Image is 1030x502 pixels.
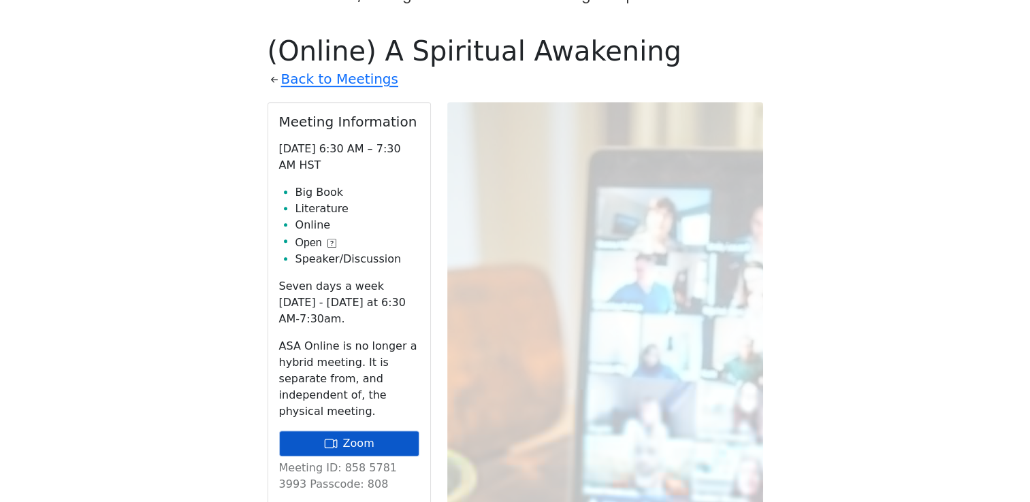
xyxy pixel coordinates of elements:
[268,35,763,67] h1: (Online) A Spiritual Awakening
[279,431,419,456] a: Zoom
[295,251,419,267] li: Speaker/Discussion
[279,278,419,327] p: Seven days a week [DATE] - [DATE] at 6:30 AM-7:30am.
[281,67,398,91] a: Back to Meetings
[279,114,419,130] h2: Meeting Information
[295,184,419,201] li: Big Book
[279,141,419,173] p: [DATE] 6:30 AM – 7:30 AM HST
[279,460,419,492] p: Meeting ID: 858 5781 3993 Passcode: 808
[295,235,336,251] button: Open
[295,217,419,233] li: Online
[279,338,419,420] p: ASA Online is no longer a hybrid meeting. It is separate from, and independent of, the physical m...
[295,235,322,251] span: Open
[295,201,419,217] li: Literature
